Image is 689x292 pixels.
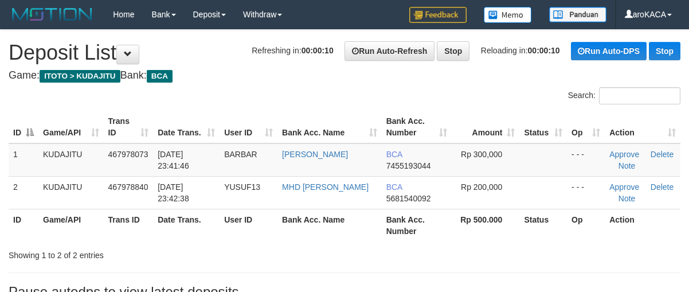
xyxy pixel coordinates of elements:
span: BARBAR [224,150,257,159]
th: Bank Acc. Name: activate to sort column ascending [277,111,382,143]
th: ID [9,209,38,242]
span: 467978840 [108,182,148,192]
th: Op: activate to sort column ascending [567,111,605,143]
input: Search: [599,87,680,104]
span: Reloading in: [481,46,560,55]
th: Trans ID: activate to sort column ascending [104,111,154,143]
label: Search: [568,87,680,104]
span: Copy 7455193044 to clipboard [386,161,431,170]
span: YUSUF13 [224,182,260,192]
span: [DATE] 23:42:38 [158,182,189,203]
th: Date Trans.: activate to sort column ascending [153,111,220,143]
span: 467978073 [108,150,148,159]
a: Approve [609,182,639,192]
th: Action: activate to sort column ascending [605,111,680,143]
td: - - - [567,176,605,209]
a: Note [618,161,636,170]
h1: Deposit List [9,41,680,64]
strong: 00:00:10 [302,46,334,55]
th: User ID [220,209,277,242]
th: Game/API: activate to sort column ascending [38,111,104,143]
a: Run Auto-Refresh [344,41,434,61]
a: MHD [PERSON_NAME] [282,182,369,192]
th: Bank Acc. Number: activate to sort column ascending [382,111,452,143]
th: Rp 500.000 [452,209,520,242]
a: Approve [609,150,639,159]
img: panduan.png [549,7,606,22]
th: Bank Acc. Name [277,209,382,242]
span: BCA [147,70,173,83]
td: 1 [9,143,38,177]
th: Date Trans. [153,209,220,242]
span: Copy 5681540092 to clipboard [386,194,431,203]
th: ID: activate to sort column descending [9,111,38,143]
a: Run Auto-DPS [571,42,647,60]
th: Trans ID [104,209,154,242]
h4: Game: Bank: [9,70,680,81]
td: KUDAJITU [38,143,104,177]
span: BCA [386,150,402,159]
span: Rp 300,000 [461,150,502,159]
img: Button%20Memo.svg [484,7,532,23]
a: Delete [651,150,674,159]
span: BCA [386,182,402,192]
th: Status: activate to sort column ascending [519,111,567,143]
th: Action [605,209,680,242]
td: 2 [9,176,38,209]
span: Rp 200,000 [461,182,502,192]
a: Delete [651,182,674,192]
strong: 00:00:10 [528,46,560,55]
span: ITOTO > KUDAJITU [40,70,120,83]
th: Op [567,209,605,242]
th: Status [519,209,567,242]
a: [PERSON_NAME] [282,150,348,159]
span: [DATE] 23:41:46 [158,150,189,170]
a: Stop [649,42,680,60]
a: Stop [437,41,469,61]
a: Note [618,194,636,203]
td: KUDAJITU [38,176,104,209]
th: User ID: activate to sort column ascending [220,111,277,143]
div: Showing 1 to 2 of 2 entries [9,245,279,261]
img: Feedback.jpg [409,7,467,23]
th: Amount: activate to sort column ascending [452,111,520,143]
th: Bank Acc. Number [382,209,452,242]
th: Game/API [38,209,104,242]
td: - - - [567,143,605,177]
img: MOTION_logo.png [9,6,96,23]
span: Refreshing in: [252,46,333,55]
